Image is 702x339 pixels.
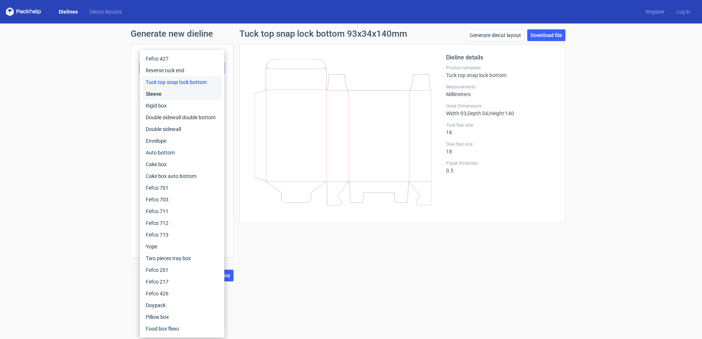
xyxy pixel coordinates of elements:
h1: Tuck top snap lock bottom 93x34x140mm [239,29,407,38]
div: Double sidewall [143,123,221,135]
div: 0.5 [446,160,556,174]
a: Log in [670,8,696,15]
span: , Height : 140 [488,110,514,116]
a: Dielines [53,8,84,15]
div: Fefco 713 [143,229,221,241]
label: Tuck flap size [446,122,556,128]
label: Outer Dimensions [446,103,556,109]
div: Fefco 427 [143,53,221,65]
div: Sleeve [143,88,221,100]
div: 18 [446,122,556,135]
div: Fefco 217 [143,276,221,288]
a: Download file [527,29,565,41]
div: Yope [143,241,221,252]
div: Cake box [143,158,221,170]
div: Fefco 711 [143,205,221,217]
div: Fefco 201 [143,264,221,276]
a: Diecut layouts [84,8,128,15]
div: Fefco 426 [143,288,221,299]
div: Envelope [143,135,221,147]
div: Double sidewall double bottom [143,112,221,123]
div: Pillow box [143,311,221,323]
div: Food box flexo [143,323,221,335]
label: Measurements [446,84,556,90]
a: Generate diecut layout [466,29,524,41]
div: Auto bottom [143,147,221,158]
label: Paper thickness [446,160,556,166]
a: Register [640,8,670,15]
span: Width : 93 [446,110,466,116]
label: Product template [446,65,556,71]
div: Millimeters [446,84,556,97]
div: Tuck top snap lock bottom [446,65,556,78]
div: Rigid box [143,100,221,112]
div: Fefco 712 [143,217,221,229]
div: Two pieces tray box [143,252,221,264]
h2: Dieline details [446,53,556,62]
div: Doypack [143,299,221,311]
span: , Depth : 34 [466,110,488,116]
div: Reverse tuck end [143,65,221,76]
div: 18 [446,141,556,154]
div: Cake box auto bottom [143,170,221,182]
div: Fefco 701 [143,182,221,194]
label: Glue flap size [446,141,556,147]
div: Fefco 703 [143,194,221,205]
div: Tuck top snap lock bottom [143,76,221,88]
h1: Generate new dieline [131,29,571,38]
